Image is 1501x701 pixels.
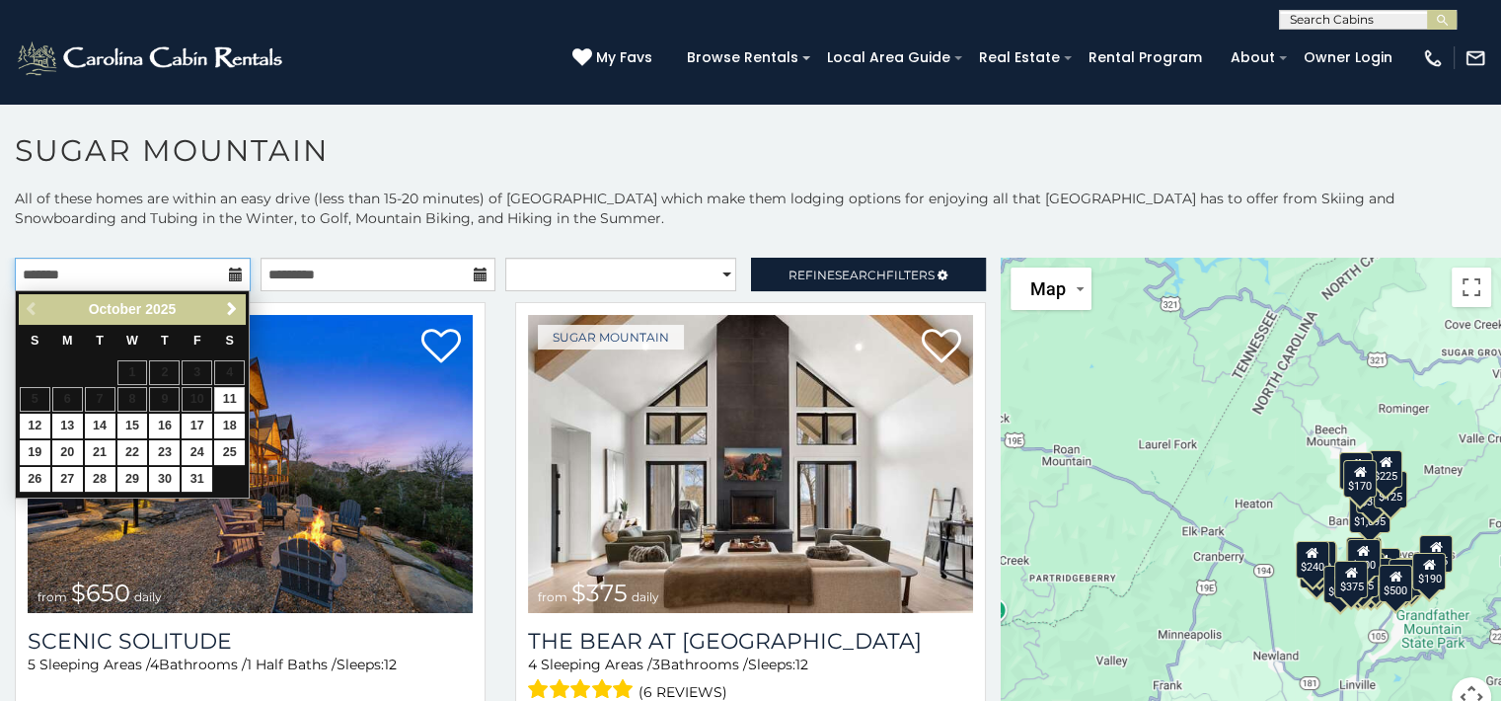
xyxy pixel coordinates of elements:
[1030,278,1066,299] span: Map
[1342,459,1376,497] div: $170
[528,315,973,613] a: The Bear At Sugar Mountain from $375 daily
[214,387,245,412] a: 11
[28,315,473,613] a: Scenic Solitude from $650 daily
[1346,538,1380,576] div: $300
[89,301,142,317] span: October
[969,42,1070,73] a: Real Estate
[226,334,234,348] span: Saturday
[52,440,83,465] a: 20
[1302,540,1335,578] div: $210
[247,656,337,673] span: 1 Half Baths /
[1341,561,1375,598] div: $155
[922,327,961,368] a: Add to favorites
[1378,565,1411,602] div: $500
[1339,452,1373,490] div: $240
[224,301,240,317] span: Next
[28,315,473,613] img: Scenic Solitude
[1422,47,1444,69] img: phone-regular-white.png
[71,579,130,607] span: $650
[1011,268,1091,310] button: Change map style
[528,628,973,655] h3: The Bear At Sugar Mountain
[126,334,138,348] span: Wednesday
[1221,42,1285,73] a: About
[1349,496,1390,533] div: $1,095
[677,42,808,73] a: Browse Rentals
[1353,562,1387,599] div: $350
[214,414,245,438] a: 18
[182,440,212,465] a: 24
[182,414,212,438] a: 17
[1388,559,1421,596] div: $195
[85,414,115,438] a: 14
[795,656,808,673] span: 12
[596,47,652,68] span: My Favs
[1295,540,1328,578] div: $240
[1334,560,1368,597] div: $375
[182,467,212,492] a: 31
[1394,558,1428,595] div: $345
[538,589,567,604] span: from
[1345,537,1379,575] div: $190
[1373,471,1406,508] div: $125
[1079,42,1212,73] a: Rental Program
[528,315,973,613] img: The Bear At Sugar Mountain
[1412,552,1446,589] div: $190
[150,656,159,673] span: 4
[149,467,180,492] a: 30
[1369,450,1402,488] div: $225
[28,656,36,673] span: 5
[85,440,115,465] a: 21
[20,414,50,438] a: 12
[149,440,180,465] a: 23
[1347,537,1381,575] div: $265
[1323,565,1357,602] div: $650
[835,268,886,282] span: Search
[149,414,180,438] a: 16
[20,467,50,492] a: 26
[161,334,169,348] span: Thursday
[571,579,628,607] span: $375
[117,414,148,438] a: 15
[38,589,67,604] span: from
[96,334,104,348] span: Tuesday
[193,334,201,348] span: Friday
[1294,42,1402,73] a: Owner Login
[817,42,960,73] a: Local Area Guide
[528,628,973,655] a: The Bear At [GEOGRAPHIC_DATA]
[15,39,288,78] img: White-1-2.png
[788,268,935,282] span: Refine Filters
[528,656,537,673] span: 4
[1418,535,1452,573] div: $155
[219,297,244,322] a: Next
[62,334,73,348] span: Monday
[384,656,397,673] span: 12
[20,440,50,465] a: 19
[572,47,657,69] a: My Favs
[134,589,162,604] span: daily
[1452,268,1491,307] button: Toggle fullscreen view
[52,467,83,492] a: 27
[1355,475,1388,512] div: $350
[31,334,38,348] span: Sunday
[214,440,245,465] a: 25
[652,656,660,673] span: 3
[28,628,473,655] a: Scenic Solitude
[85,467,115,492] a: 28
[538,325,684,350] a: Sugar Mountain
[117,467,148,492] a: 29
[1366,548,1399,585] div: $200
[632,589,659,604] span: daily
[117,440,148,465] a: 22
[751,258,987,291] a: RefineSearchFilters
[52,414,83,438] a: 13
[1300,550,1333,587] div: $355
[145,301,176,317] span: 2025
[1464,47,1486,69] img: mail-regular-white.png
